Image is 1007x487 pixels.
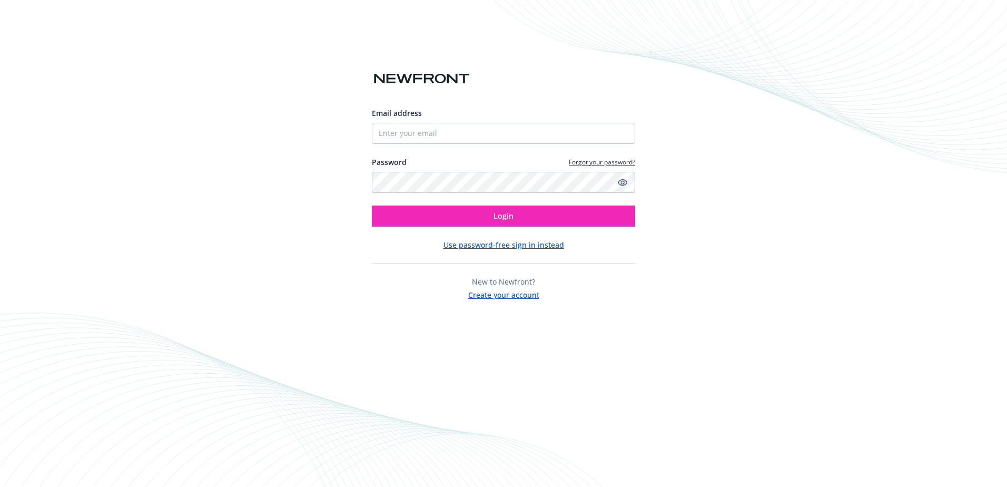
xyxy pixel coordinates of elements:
a: Forgot your password? [569,158,635,167]
span: Login [493,211,514,221]
a: Show password [616,176,629,189]
button: Use password-free sign in instead [443,239,564,250]
span: Email address [372,108,422,118]
button: Create your account [468,287,539,300]
input: Enter your email [372,123,635,144]
input: Enter your password [372,172,635,193]
label: Password [372,157,407,168]
span: New to Newfront? [472,277,535,287]
img: Newfront logo [372,70,471,88]
button: Login [372,206,635,227]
